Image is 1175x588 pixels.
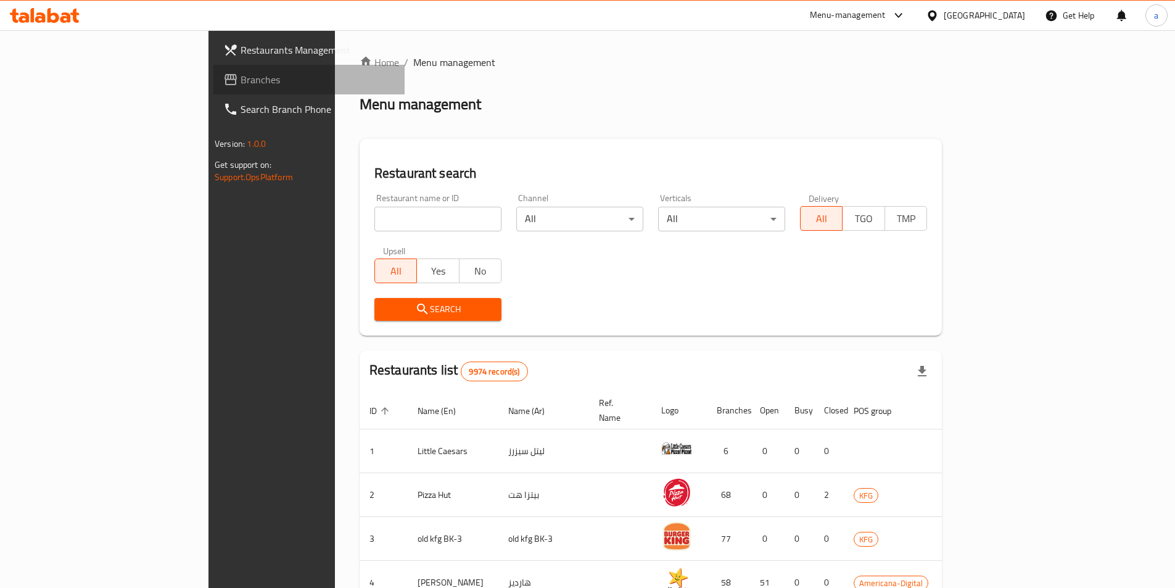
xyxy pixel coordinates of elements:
td: ليتل سيزرز [498,429,589,473]
span: Ref. Name [599,395,637,425]
button: TMP [884,206,927,231]
td: Pizza Hut [408,473,498,517]
img: Pizza Hut [661,477,692,508]
button: All [374,259,417,283]
span: Version: [215,136,245,152]
span: Name (En) [418,404,472,418]
th: Busy [785,392,814,429]
button: All [800,206,843,231]
a: Support.OpsPlatform [215,169,293,185]
img: old kfg BK-3 [661,521,692,552]
th: Open [750,392,785,429]
h2: Restaurant search [374,164,927,183]
td: old kfg BK-3 [408,517,498,561]
span: KFG [854,489,878,503]
span: Search Branch Phone [241,102,395,117]
a: Restaurants Management [213,35,405,65]
td: 77 [707,517,750,561]
span: a [1154,9,1158,22]
img: Little Caesars [661,433,692,464]
td: 0 [814,429,844,473]
td: 6 [707,429,750,473]
th: Logo [651,392,707,429]
span: KFG [854,532,878,547]
a: Search Branch Phone [213,94,405,124]
span: ID [369,404,393,418]
span: All [380,262,412,280]
label: Upsell [383,246,406,255]
button: No [459,259,501,283]
h2: Restaurants list [369,361,528,381]
td: Little Caesars [408,429,498,473]
a: Branches [213,65,405,94]
td: 0 [785,429,814,473]
td: بيتزا هت [498,473,589,517]
td: 2 [814,473,844,517]
span: TGO [847,210,880,228]
h2: Menu management [360,94,481,114]
input: Search for restaurant name or ID.. [374,207,501,231]
button: TGO [842,206,884,231]
span: 9974 record(s) [461,366,527,378]
div: Export file [907,357,937,386]
td: 0 [785,473,814,517]
td: 0 [785,517,814,561]
span: No [464,262,497,280]
span: POS group [854,404,907,418]
li: / [404,55,408,70]
span: 1.0.0 [247,136,266,152]
div: All [516,207,643,231]
div: [GEOGRAPHIC_DATA] [944,9,1025,22]
span: Search [384,302,492,317]
span: Branches [241,72,395,87]
td: 68 [707,473,750,517]
button: Search [374,298,501,321]
span: All [806,210,838,228]
div: Total records count [461,362,527,381]
span: Name (Ar) [508,404,561,418]
label: Delivery [809,194,839,202]
td: 0 [750,429,785,473]
nav: breadcrumb [360,55,942,70]
td: 0 [814,517,844,561]
span: Menu management [413,55,495,70]
span: Yes [422,262,454,280]
button: Yes [416,259,459,283]
td: 0 [750,473,785,517]
div: All [658,207,785,231]
div: Menu-management [810,8,886,23]
span: Get support on: [215,157,271,173]
th: Branches [707,392,750,429]
th: Closed [814,392,844,429]
td: old kfg BK-3 [498,517,589,561]
span: Restaurants Management [241,43,395,57]
td: 0 [750,517,785,561]
span: TMP [890,210,922,228]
